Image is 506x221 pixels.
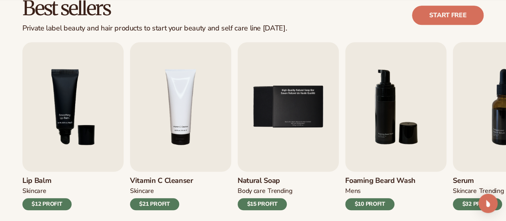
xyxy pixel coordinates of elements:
div: SKINCARE [22,187,46,195]
div: $10 PROFIT [345,198,394,210]
h3: Lip Balm [22,176,72,185]
a: 5 / 9 [238,42,339,210]
div: BODY Care [238,187,265,195]
a: Start free [412,6,484,25]
div: TRENDING [479,187,503,195]
div: $12 PROFIT [22,198,72,210]
h3: Serum [453,176,504,185]
div: $15 PROFIT [238,198,287,210]
a: 3 / 9 [22,42,124,210]
div: Skincare [130,187,154,195]
a: 6 / 9 [345,42,446,210]
a: 4 / 9 [130,42,231,210]
h3: Natural Soap [238,176,292,185]
div: Private label beauty and hair products to start your beauty and self care line [DATE]. [22,24,287,33]
div: SKINCARE [453,187,476,195]
div: $21 PROFIT [130,198,179,210]
div: TRENDING [268,187,292,195]
h3: Vitamin C Cleanser [130,176,193,185]
div: Open Intercom Messenger [478,194,498,213]
div: $32 PROFIT [453,198,502,210]
div: mens [345,187,361,195]
h3: Foaming beard wash [345,176,416,185]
